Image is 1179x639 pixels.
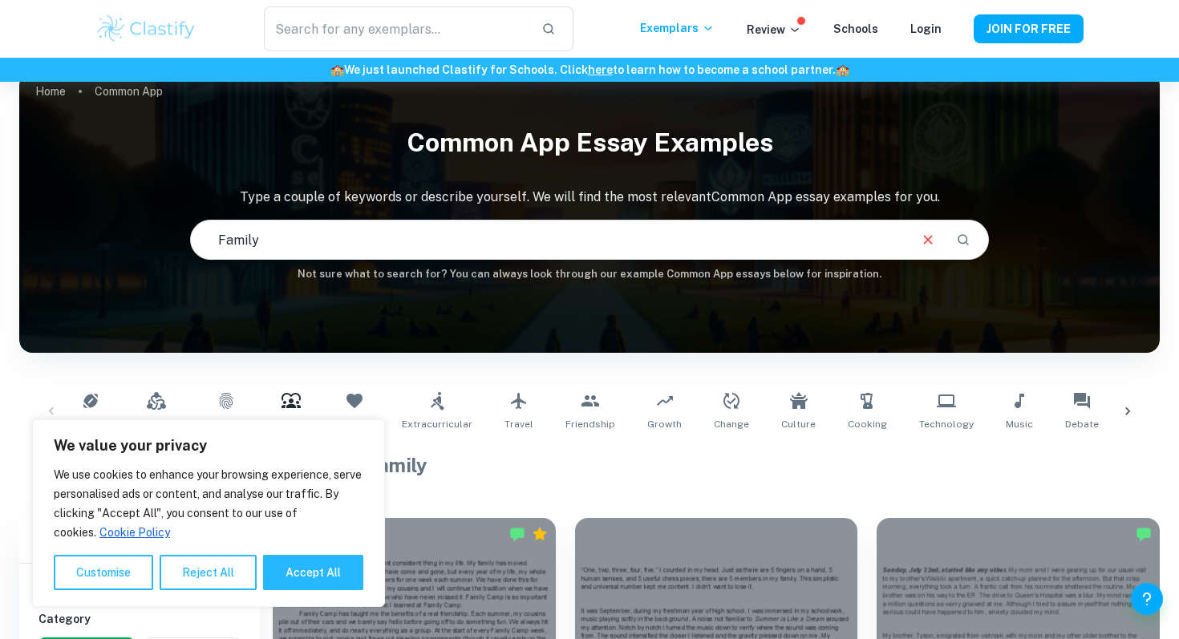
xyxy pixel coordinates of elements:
span: Debate [1065,417,1099,431]
p: We value your privacy [54,436,363,455]
a: Schools [833,22,878,35]
span: Growth [647,417,682,431]
span: 🏫 [330,63,344,76]
button: Clear [913,224,943,255]
a: Home [35,80,66,103]
button: Help and Feedback [1131,583,1163,615]
span: Health [338,417,370,431]
h6: Not sure what to search for? You can always look through our example Common App essays below for ... [19,266,1160,282]
span: Cooking [848,417,887,431]
span: Extracurricular [402,417,472,431]
p: Exemplars [640,19,715,37]
input: Search for any exemplars... [264,6,529,51]
div: We value your privacy [32,419,385,607]
p: Common App [95,83,163,100]
a: Login [910,22,942,35]
span: Sport [77,417,104,431]
span: 🏫 [836,63,849,76]
span: Technology [919,417,974,431]
button: Search [950,226,977,253]
span: Travel [504,417,533,431]
input: E.g. I love building drones, I used to be ashamed of my name... [191,217,906,262]
span: Change [714,417,749,431]
span: Music [1006,417,1033,431]
span: Family [366,454,427,476]
h6: Category [38,610,241,628]
span: Identity [209,417,244,431]
h6: We just launched Clastify for Schools. Click to learn how to become a school partner. [3,61,1176,79]
span: Culture [781,417,816,431]
img: Marked [509,526,525,542]
a: Cookie Policy [99,525,171,540]
p: Review [747,21,801,38]
button: Reject All [160,555,257,590]
button: Accept All [263,555,363,590]
span: Friendship [565,417,615,431]
span: Family [276,417,306,431]
button: JOIN FOR FREE [974,14,1084,43]
h1: Common App essays related to: [76,451,1103,479]
h1: Common App Essay Examples [19,117,1160,168]
img: Marked [1136,526,1152,542]
h6: Filter exemplars [19,518,260,563]
button: Customise [54,555,153,590]
p: Type a couple of keywords or describe yourself. We will find the most relevant Common App essay e... [19,188,1160,207]
div: Premium [532,526,548,542]
span: Diversity [136,417,176,431]
p: We use cookies to enhance your browsing experience, serve personalised ads or content, and analys... [54,465,363,542]
a: here [588,63,613,76]
img: Clastify logo [95,13,197,45]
